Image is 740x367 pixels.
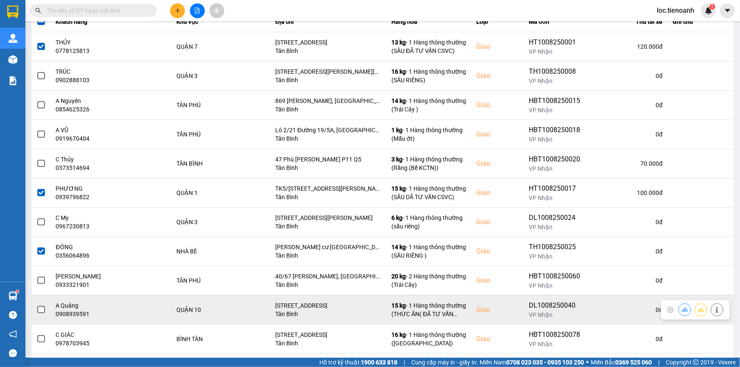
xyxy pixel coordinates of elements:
[176,335,265,343] div: BÌNH TÂN
[56,164,167,172] div: 0373514694
[275,105,381,114] div: Tân Bình
[391,38,466,55] div: - 1 Hàng thông thường (SẦU ĐÃ TƯ VẤN CSVC)
[56,184,167,193] div: PHƯƠNG
[176,72,265,80] div: QUẬN 3
[56,214,167,222] div: C My
[529,300,582,311] div: DL1008250040
[56,251,167,260] div: 0356064896
[476,158,519,169] div: Giao
[35,8,41,14] span: search
[275,38,381,47] div: [STREET_ADDRESS]
[476,100,519,110] div: Giao
[275,134,381,143] div: Tân Bình
[275,222,381,231] div: Tân Bình
[56,310,167,318] div: 0908939591
[16,290,19,293] sup: 1
[705,7,712,14] img: icon-new-feature
[270,11,386,32] th: Địa chỉ
[711,4,714,10] span: 1
[658,358,659,367] span: |
[56,339,167,348] div: 0978703945
[592,17,662,27] div: Thu tài xế
[391,185,406,192] span: 15 kg
[56,76,167,84] div: 0902888103
[411,358,478,367] span: Cung cấp máy in - giấy in:
[476,42,519,52] div: Giao
[170,3,185,18] button: plus
[8,55,17,64] img: warehouse-icon
[275,281,381,289] div: Tân Bình
[391,244,406,250] span: 14 kg
[275,251,381,260] div: Tân Bình
[176,306,265,314] div: QUẬN 10
[361,359,397,366] strong: 1900 633 818
[176,218,265,226] div: QUẬN 3
[194,8,200,14] span: file-add
[391,272,466,289] div: - 2 Hàng thông thường (Trái Cây)
[56,155,167,164] div: C Thủy
[391,97,406,104] span: 14 kg
[275,214,381,222] div: [STREET_ADDRESS][PERSON_NAME]
[476,71,519,81] div: Giao
[275,193,381,201] div: Tân Bình
[667,11,734,32] th: Ghi chú
[391,155,466,172] div: - 1 Hàng thông thường (Răng (Bể KCTN))
[47,6,147,15] input: Tìm tên, số ĐT hoặc mã đơn
[8,34,17,43] img: warehouse-icon
[319,358,397,367] span: Hỗ trợ kỹ thuật:
[9,330,17,338] span: notification
[391,156,402,163] span: 3 kg
[615,359,652,366] strong: 0369 525 060
[275,184,381,193] div: TK5/[STREET_ADDRESS][PERSON_NAME][PERSON_NAME]
[592,218,662,226] div: 0 đ
[529,47,582,56] div: VP Nhận
[391,301,466,318] div: - 1 Hàng thông thường (THỨC ĂN( ĐÃ TƯ VẤN CSVC))
[171,11,270,32] th: Khu vực
[592,189,662,197] div: 100.000 đ
[529,106,582,114] div: VP Nhận
[529,281,582,290] div: VP Nhận
[275,272,381,281] div: 40/67 [PERSON_NAME], [GEOGRAPHIC_DATA], [GEOGRAPHIC_DATA], [GEOGRAPHIC_DATA]
[176,130,265,139] div: TÂN PHÚ
[391,39,406,46] span: 13 kg
[391,302,406,309] span: 15 kg
[391,67,466,84] div: - 1 Hàng thông thường (SẦU RIÊNG)
[529,271,582,281] div: HBT1008250060
[56,222,167,231] div: 0967230813
[529,330,582,340] div: HBT1008250078
[9,349,17,357] span: message
[529,311,582,319] div: VP Nhận
[529,125,582,135] div: HBT1008250018
[529,135,582,144] div: VP Nhận
[56,67,167,76] div: TRÚC
[529,77,582,85] div: VP Nhận
[391,273,406,280] span: 20 kg
[529,242,582,252] div: TH1008250025
[275,97,381,105] div: 869 [PERSON_NAME], [GEOGRAPHIC_DATA], [GEOGRAPHIC_DATA], [GEOGRAPHIC_DATA]
[529,183,582,194] div: HT1008250017
[592,130,662,139] div: 0 đ
[214,8,220,14] span: aim
[529,194,582,202] div: VP Nhận
[275,67,381,76] div: [STREET_ADDRESS][PERSON_NAME][PERSON_NAME]
[529,213,582,223] div: DL1008250024
[404,358,405,367] span: |
[592,159,662,168] div: 70.000 đ
[476,217,519,227] div: Giao
[592,42,662,51] div: 120.000 đ
[56,126,167,134] div: A VŨ
[480,358,584,367] span: Miền Nam
[176,189,265,197] div: QUẬN 1
[190,3,205,18] button: file-add
[476,246,519,256] div: Giao
[275,47,381,55] div: Tân Bình
[7,6,18,18] img: logo-vxr
[529,252,582,261] div: VP Nhận
[720,3,735,18] button: caret-down
[524,11,587,32] th: Mã đơn
[476,305,519,315] div: Giao
[476,275,519,286] div: Giao
[592,101,662,109] div: 0 đ
[51,11,172,32] th: Khách hàng
[529,164,582,173] div: VP Nhận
